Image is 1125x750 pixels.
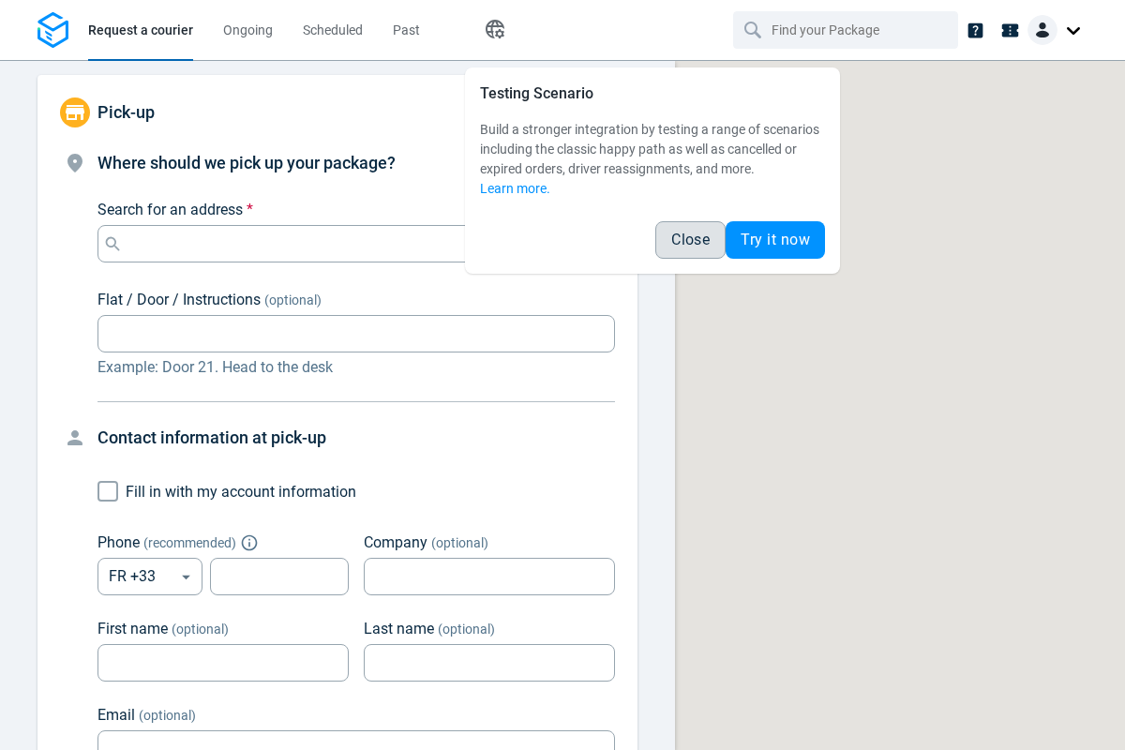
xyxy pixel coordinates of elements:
input: Find your Package [772,12,923,48]
span: Flat / Door / Instructions [97,291,261,308]
img: Client [1027,15,1057,45]
span: Scheduled [303,22,363,37]
img: Logo [37,12,68,49]
span: (optional) [431,535,488,550]
span: Ongoing [223,22,273,37]
span: Try it now [741,232,810,247]
div: Pick-up [37,75,637,150]
span: Build a stronger integration by testing a range of scenarios including the classic happy path as ... [480,122,819,176]
span: Search for an address [97,201,243,218]
span: (optional) [438,622,495,637]
span: First name [97,620,168,637]
span: Request a courier [88,22,193,37]
span: Email [97,706,135,724]
span: Pick-up [97,102,155,122]
button: Close [655,221,726,259]
span: Fill in with my account information [126,483,356,501]
span: Close [671,232,710,247]
span: (optional) [139,708,196,723]
span: (optional) [264,292,322,307]
span: Where should we pick up your package? [97,153,396,172]
span: ( recommended ) [143,535,236,550]
span: Phone [97,533,140,551]
span: Last name [364,620,434,637]
a: Learn more. [480,181,550,196]
button: Try it now [726,221,825,259]
div: FR +33 [97,558,202,595]
span: (optional) [172,622,229,637]
span: Testing Scenario [480,84,593,102]
span: Past [393,22,420,37]
button: Explain "Recommended" [244,537,255,548]
p: Example: Door 21. Head to the desk [97,356,615,379]
span: Company [364,533,427,551]
h4: Contact information at pick-up [97,425,615,451]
